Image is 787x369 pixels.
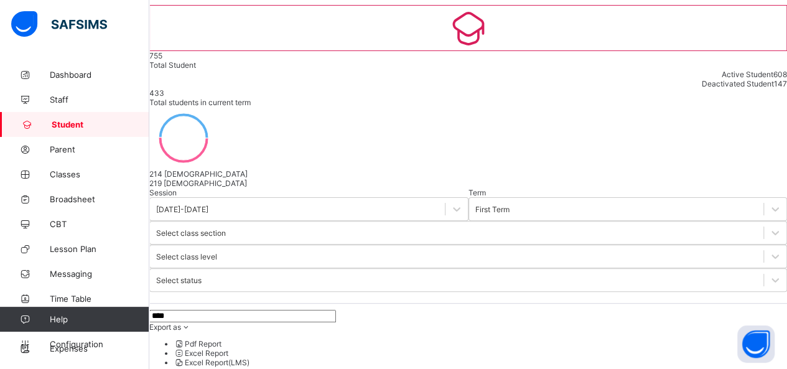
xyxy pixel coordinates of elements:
[156,276,202,285] div: Select status
[11,11,107,37] img: safsims
[773,70,787,79] span: 608
[149,88,164,98] span: 433
[50,194,149,204] span: Broadsheet
[50,70,149,80] span: Dashboard
[149,322,181,332] span: Export as
[149,60,787,70] div: Total Student
[164,179,247,188] span: [DEMOGRAPHIC_DATA]
[156,228,226,238] div: Select class section
[50,339,149,349] span: Configuration
[702,79,774,88] span: Deactivated Student
[149,179,162,188] span: 219
[722,70,773,79] span: Active Student
[174,358,787,367] li: dropdown-list-item-null-2
[468,188,486,197] span: Term
[50,219,149,229] span: CBT
[149,98,251,107] span: Total students in current term
[50,314,149,324] span: Help
[50,169,149,179] span: Classes
[174,339,787,348] li: dropdown-list-item-null-0
[50,95,149,105] span: Staff
[50,144,149,154] span: Parent
[156,205,208,214] div: [DATE]-[DATE]
[50,269,149,279] span: Messaging
[737,325,775,363] button: Open asap
[174,348,787,358] li: dropdown-list-item-null-1
[149,188,177,197] span: Session
[149,51,162,60] span: 755
[475,205,510,214] div: First Term
[52,119,149,129] span: Student
[164,169,248,179] span: [DEMOGRAPHIC_DATA]
[149,169,162,179] span: 214
[774,79,787,88] span: 147
[50,294,149,304] span: Time Table
[156,252,217,261] div: Select class level
[50,244,149,254] span: Lesson Plan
